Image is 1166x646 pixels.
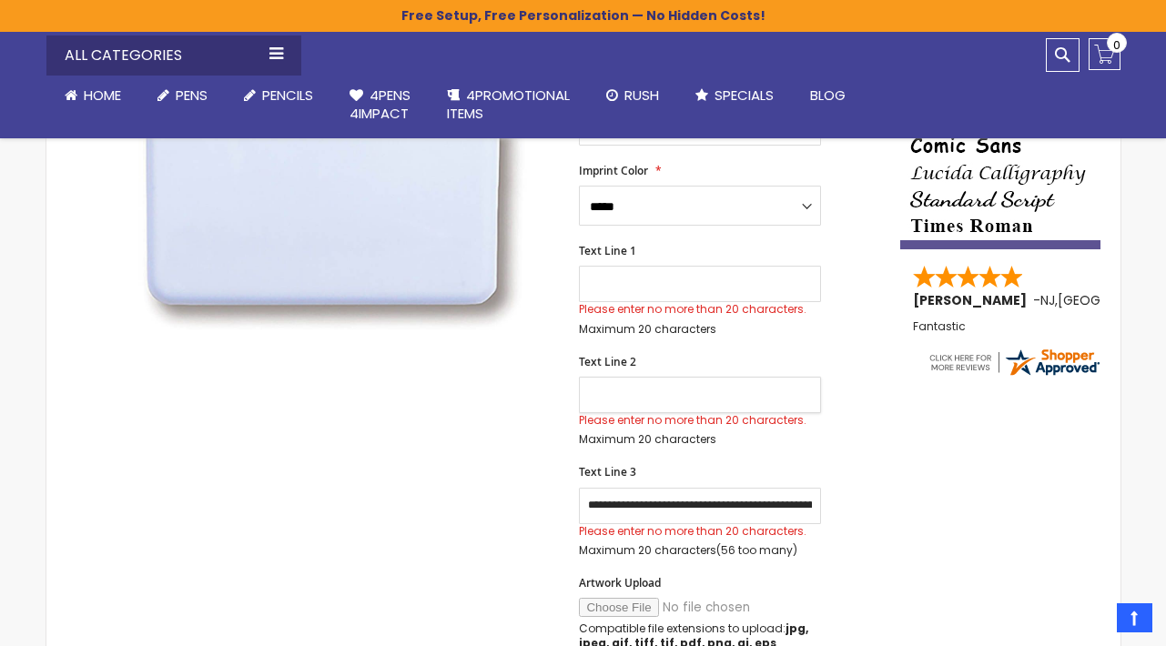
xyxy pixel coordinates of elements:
span: [PERSON_NAME] [913,291,1033,309]
span: 4Pens 4impact [350,86,411,123]
span: 0 [1113,36,1120,54]
a: Pens [139,76,226,116]
a: Blog [792,76,864,116]
a: Home [46,76,139,116]
div: Fantastic [913,320,1115,365]
div: All Categories [46,35,301,76]
a: Pencils [226,76,331,116]
a: Rush [588,76,677,116]
a: 4pens.com certificate URL [927,367,1101,382]
span: Text Line 2 [579,354,636,369]
a: 0 [1089,38,1120,70]
span: Specials [715,86,774,105]
a: 4Pens4impact [331,76,429,135]
span: Pencils [262,86,313,105]
span: Imprint Color [579,163,648,178]
a: 4PROMOTIONALITEMS [429,76,588,135]
span: (56 too many) [716,542,797,558]
a: Specials [677,76,792,116]
span: NJ [1040,291,1055,309]
span: Text Line 1 [579,243,636,258]
div: Please enter no more than 20 characters. [579,413,821,428]
span: Home [84,86,121,105]
span: Rush [624,86,659,105]
p: Maximum 20 characters [579,543,821,558]
a: Top [1117,603,1152,632]
span: Artwork Upload [579,575,661,590]
span: Text Line 3 [579,464,636,479]
div: Please enter no more than 20 characters. [579,524,821,539]
span: Blog [810,86,846,105]
span: Pens [176,86,208,105]
span: 4PROMOTIONAL ITEMS [447,86,570,123]
p: Maximum 20 characters [579,432,821,447]
p: Maximum 20 characters [579,322,821,337]
img: font-personalization-examples [900,74,1100,249]
div: Please enter no more than 20 characters. [579,302,821,317]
